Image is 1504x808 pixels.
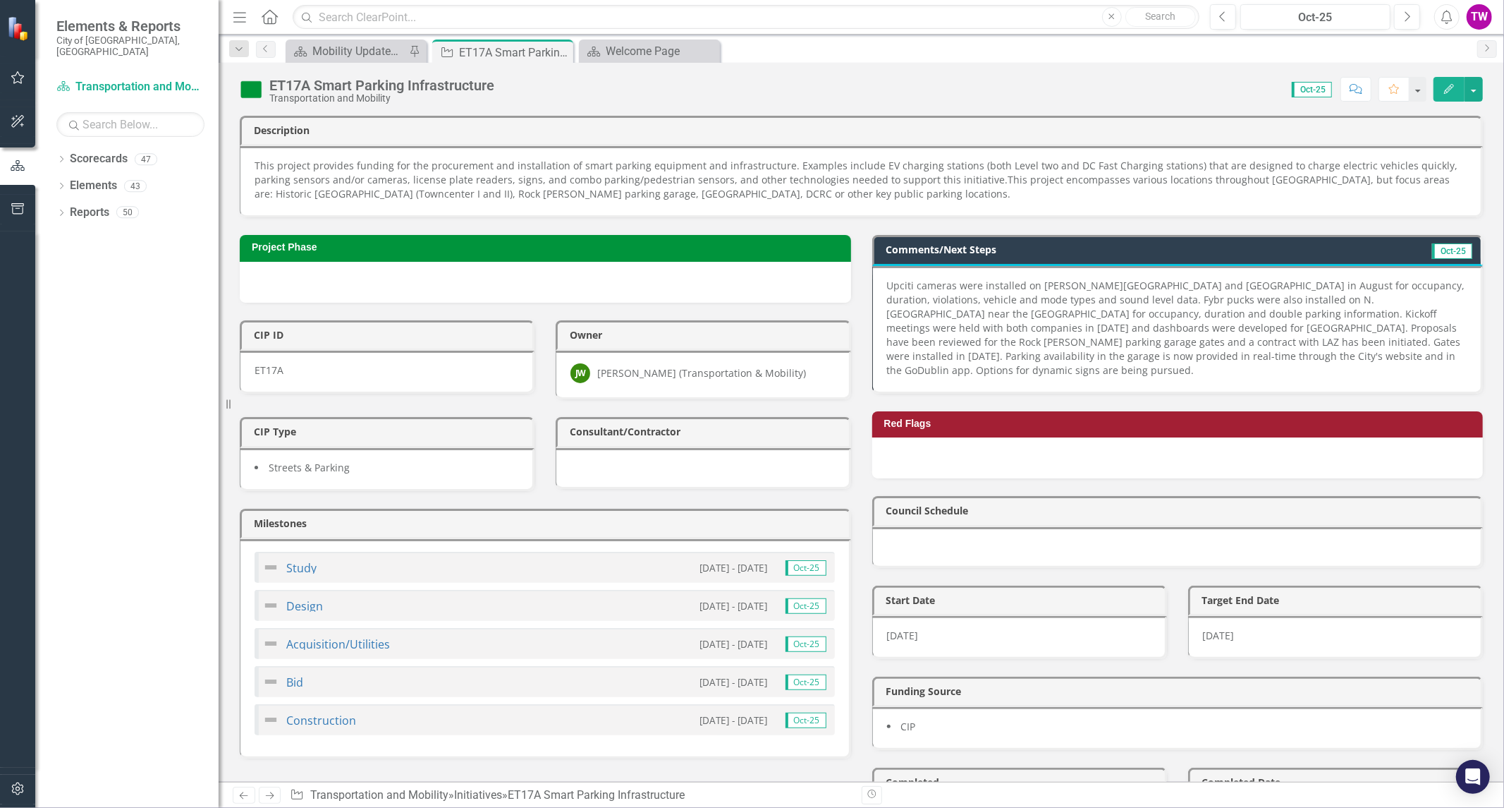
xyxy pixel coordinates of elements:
span: CIP [901,720,916,733]
h3: Red Flags [884,418,1477,429]
p: Upciti cameras were installed on [PERSON_NAME][GEOGRAPHIC_DATA] and [GEOGRAPHIC_DATA] in August f... [887,279,1467,378]
span: This project encompasses various locations throughout [GEOGRAPHIC_DATA], but focus areas are: His... [255,173,1450,200]
div: Welcome Page [606,42,716,60]
h3: Completed [886,777,1158,788]
a: Elements [70,178,117,194]
a: Scorecards [70,151,128,167]
small: [DATE] - [DATE] [700,675,768,689]
h3: Start Date [886,595,1158,605]
small: City of [GEOGRAPHIC_DATA], [GEOGRAPHIC_DATA] [56,35,204,58]
div: ET17A Smart Parking Infrastructure [269,78,494,93]
div: Transportation and Mobility [269,93,494,104]
h3: Target End Date [1202,595,1474,605]
span: [DATE] [887,629,919,642]
div: ET17A Smart Parking Infrastructure [508,788,685,802]
div: Mobility Updates & News [312,42,405,60]
div: [PERSON_NAME] (Transportation & Mobility) [597,366,806,380]
img: On Target [240,78,262,101]
button: Search [1125,7,1196,27]
div: » » [290,788,850,804]
div: 43 [124,180,147,192]
div: Open Intercom Messenger [1456,760,1490,794]
a: Study [286,560,317,576]
a: Welcome Page [582,42,716,60]
h3: Owner [570,330,841,340]
a: Initiatives [454,788,502,802]
span: Streets & Parking [269,461,350,474]
span: Oct-25 [785,637,826,652]
span: Oct-25 [785,560,826,576]
h3: Comments/Next Steps [886,244,1314,255]
a: Acquisition/Utilities [286,637,390,652]
img: Not Defined [262,673,279,690]
span: [DATE] [1203,629,1235,642]
button: TW [1467,4,1492,30]
small: [DATE] - [DATE] [700,637,768,651]
span: Oct-25 [785,713,826,728]
h3: Description [254,125,1474,135]
a: Transportation and Mobility [310,788,448,802]
img: ClearPoint Strategy [7,16,32,41]
h3: Project Phase [252,242,844,253]
h3: CIP ID [254,330,525,340]
small: [DATE] - [DATE] [700,561,768,574]
span: Search [1145,11,1175,22]
h3: Council Schedule [886,505,1474,516]
small: [DATE] - [DATE] [700,599,768,613]
a: Bid [286,675,303,690]
div: Oct-25 [1245,9,1386,26]
img: Not Defined [262,597,279,614]
a: Design [286,598,323,614]
a: Construction [286,713,356,728]
input: Search Below... [56,112,204,137]
span: ET17A [255,363,283,377]
img: Not Defined [262,711,279,728]
h3: Funding Source [886,686,1474,697]
h3: Consultant/Contractor [570,426,841,437]
span: Oct-25 [1292,82,1332,97]
p: This project provides funding for the procurement and installation of smart parking equipment and... [255,159,1467,201]
h3: Milestones [254,518,842,529]
span: Oct-25 [785,675,826,690]
button: Oct-25 [1240,4,1390,30]
span: Oct-25 [785,598,826,614]
div: 47 [135,153,157,165]
div: 50 [116,207,139,219]
h3: Completed Date [1202,777,1474,788]
span: Oct-25 [1432,243,1472,259]
div: JW [570,363,590,383]
span: Elements & Reports [56,18,204,35]
input: Search ClearPoint... [293,5,1199,30]
small: [DATE] - [DATE] [700,713,768,727]
a: Mobility Updates & News [289,42,405,60]
a: Transportation and Mobility [56,79,204,95]
a: Reports [70,205,109,221]
div: ET17A Smart Parking Infrastructure [459,44,570,61]
h3: CIP Type [254,426,525,437]
img: Not Defined [262,635,279,652]
img: Not Defined [262,559,279,576]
